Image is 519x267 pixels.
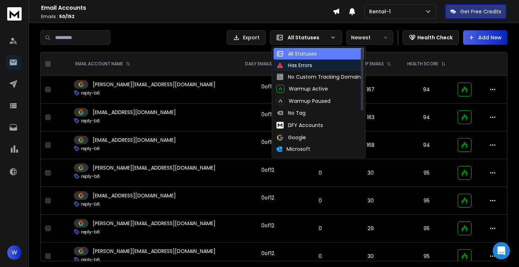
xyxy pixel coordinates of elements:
td: 94 [399,76,454,104]
p: [EMAIL_ADDRESS][DOMAIN_NAME] [93,136,176,144]
p: reply-b6 [81,90,100,96]
td: 94 [399,104,454,131]
button: Get Free Credits [445,4,506,19]
td: 30 [342,159,399,187]
div: No Custom Tracking Domain [276,73,361,80]
div: Warmup Active [276,85,328,93]
div: DFY Accounts [276,121,323,130]
td: 95 [399,159,454,187]
td: 30 [342,187,399,215]
button: Export [227,30,266,45]
p: [PERSON_NAME][EMAIL_ADDRESS][DOMAIN_NAME] [93,248,216,255]
div: Warmup Paused [276,97,331,105]
div: Open Intercom Messenger [493,242,510,259]
td: 95 [399,215,454,242]
div: EMAIL ACCOUNT NAME [75,61,130,67]
p: 0 [303,253,337,260]
p: [EMAIL_ADDRESS][DOMAIN_NAME] [93,192,176,199]
div: 0 of 12 [261,166,274,174]
p: Emails : [41,14,333,19]
td: 163 [342,104,399,131]
p: Health Check [417,34,453,41]
p: WARMUP EMAILS [350,61,384,67]
div: 0 of 15 [261,139,274,146]
div: Has Errors [276,62,312,69]
p: reply-b6 [81,146,100,152]
p: 0 [303,197,337,204]
p: reply-b6 [81,174,100,179]
div: 0 of 12 [261,194,274,201]
div: No Tag [276,109,306,117]
div: 0 of 15 [261,83,274,90]
p: [PERSON_NAME][EMAIL_ADDRESS][DOMAIN_NAME] [93,81,216,88]
img: logo [7,7,22,21]
button: Health Check [403,30,459,45]
div: 0 of 12 [261,250,274,257]
td: 95 [399,187,454,215]
p: 0 [303,169,337,176]
p: reply-b6 [81,118,100,124]
p: [PERSON_NAME][EMAIL_ADDRESS][DOMAIN_NAME] [93,220,216,227]
p: [EMAIL_ADDRESS][DOMAIN_NAME] [93,109,176,116]
button: Add New [463,30,507,45]
button: W [7,245,22,260]
p: Get Free Credits [460,8,501,15]
td: 29 [342,215,399,242]
p: DAILY EMAILS SENT [245,61,283,67]
p: All Statuses [288,34,327,41]
p: reply-b6 [81,229,100,235]
div: Microsoft [276,145,310,153]
p: 0 [303,225,337,232]
div: Google [276,134,306,141]
button: Newest [346,30,393,45]
td: 167 [342,76,399,104]
p: HEALTH SCORE [407,61,438,67]
div: 0 of 12 [261,222,274,229]
h1: Email Accounts [41,4,333,12]
p: Rental-1 [369,8,394,15]
p: [PERSON_NAME][EMAIL_ADDRESS][DOMAIN_NAME] [93,164,216,171]
p: reply-b6 [81,201,100,207]
p: reply-b6 [81,257,100,263]
div: All Statuses [276,50,317,57]
td: 94 [399,131,454,159]
span: 50 / 152 [59,13,75,19]
td: 168 [342,131,399,159]
div: 0 of 15 [261,111,274,118]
